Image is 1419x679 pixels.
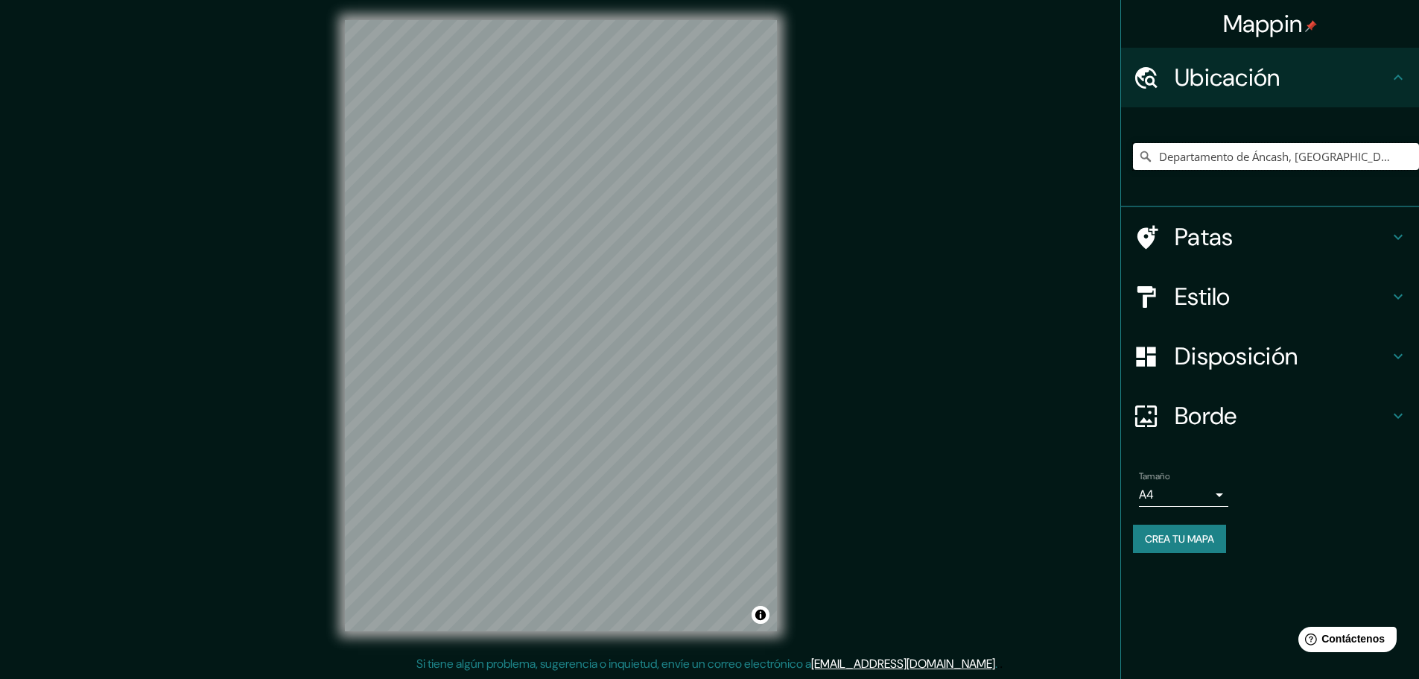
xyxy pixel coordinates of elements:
font: . [997,655,1000,672]
font: Si tiene algún problema, sugerencia o inquietud, envíe un correo electrónico a [416,656,811,672]
div: Patas [1121,207,1419,267]
font: Tamaño [1139,470,1169,482]
canvas: Mapa [345,20,777,631]
font: Patas [1175,221,1234,253]
font: A4 [1139,487,1154,502]
font: Mappin [1223,8,1303,40]
div: Estilo [1121,267,1419,326]
div: Borde [1121,386,1419,446]
div: Disposición [1121,326,1419,386]
font: Ubicación [1175,62,1280,93]
font: Crea tu mapa [1145,532,1214,546]
font: Disposición [1175,341,1298,372]
img: pin-icon.png [1305,20,1317,32]
font: Estilo [1175,281,1231,312]
div: A4 [1139,483,1228,507]
font: . [1000,655,1003,672]
iframe: Lanzador de widgets de ayuda [1286,621,1403,663]
button: Activar o desactivar atribución [752,606,769,624]
input: Elige tu ciudad o zona [1133,143,1419,170]
div: Ubicación [1121,48,1419,107]
a: [EMAIL_ADDRESS][DOMAIN_NAME] [811,656,995,672]
button: Crea tu mapa [1133,525,1226,553]
font: Borde [1175,400,1237,432]
font: . [995,656,997,672]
